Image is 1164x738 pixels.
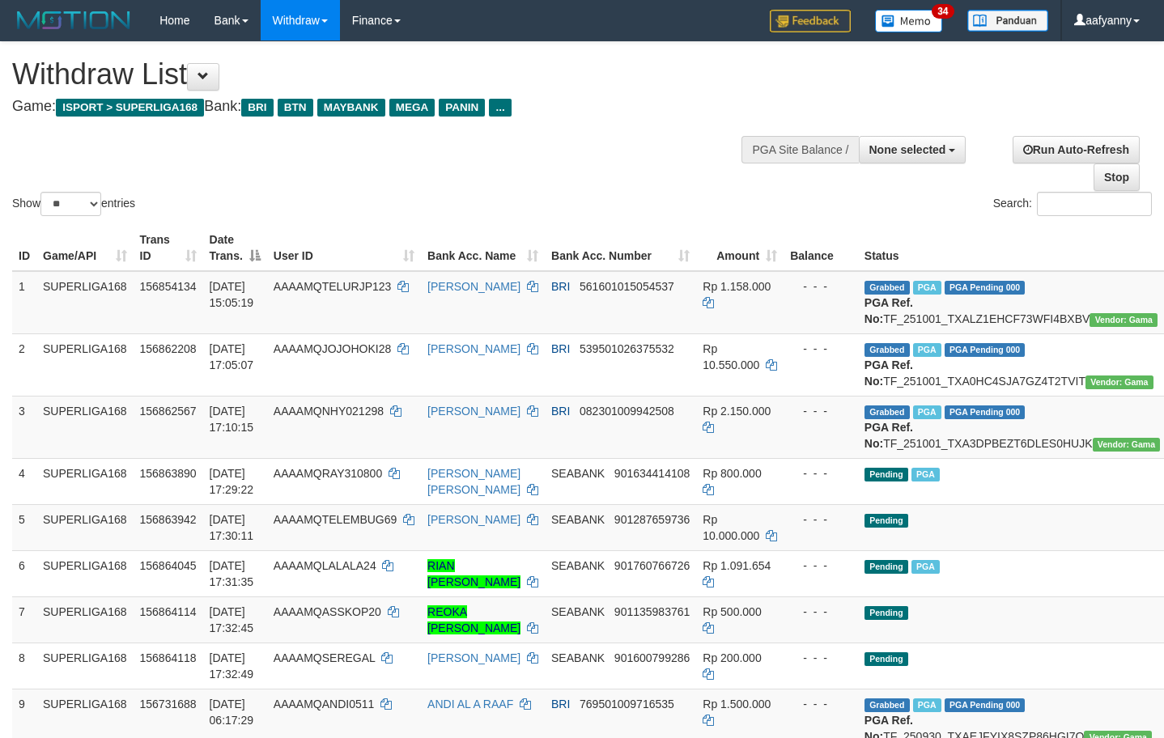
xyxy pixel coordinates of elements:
[12,596,36,643] td: 7
[274,513,397,526] span: AAAAMQTELEMBUG69
[869,143,946,156] span: None selected
[427,698,513,710] a: ANDI AL A RAAF
[12,192,135,216] label: Show entries
[580,342,674,355] span: Copy 539501026375532 to clipboard
[12,8,135,32] img: MOTION_logo.png
[1094,163,1140,191] a: Stop
[274,280,392,293] span: AAAAMQTELURJP123
[427,605,520,634] a: REOKA [PERSON_NAME]
[210,698,254,727] span: [DATE] 06:17:29
[580,280,674,293] span: Copy 561601015054537 to clipboard
[12,225,36,271] th: ID
[12,333,36,396] td: 2
[913,343,941,357] span: Marked by aafsengchandara
[140,342,197,355] span: 156862208
[932,4,954,19] span: 34
[551,467,605,480] span: SEABANK
[784,225,858,271] th: Balance
[865,652,908,666] span: Pending
[614,513,690,526] span: Copy 901287659736 to clipboard
[703,698,771,710] span: Rp 1.500.000
[945,281,1026,295] span: PGA Pending
[1013,136,1140,163] a: Run Auto-Refresh
[859,136,966,163] button: None selected
[865,343,910,357] span: Grabbed
[274,698,375,710] span: AAAAMQANDI0511
[551,405,570,418] span: BRI
[427,559,520,588] a: RIAN [PERSON_NAME]
[551,513,605,526] span: SEABANK
[551,559,605,572] span: SEABANK
[945,343,1026,357] span: PGA Pending
[427,405,520,418] a: [PERSON_NAME]
[36,643,134,689] td: SUPERLIGA168
[696,225,784,271] th: Amount: activate to sort column ascending
[865,358,913,388] b: PGA Ref. No:
[56,99,204,117] span: ISPORT > SUPERLIGA168
[210,342,254,371] span: [DATE] 17:05:07
[614,467,690,480] span: Copy 901634414108 to clipboard
[865,421,913,450] b: PGA Ref. No:
[551,280,570,293] span: BRI
[790,341,852,357] div: - - -
[865,514,908,528] span: Pending
[790,403,852,419] div: - - -
[140,698,197,710] span: 156731688
[1093,438,1161,452] span: Vendor URL: https://trx31.1velocity.biz
[210,467,254,496] span: [DATE] 17:29:22
[913,281,941,295] span: Marked by aafsengchandara
[140,559,197,572] span: 156864045
[790,278,852,295] div: - - -
[865,560,908,574] span: Pending
[427,651,520,664] a: [PERSON_NAME]
[770,10,851,32] img: Feedback.jpg
[911,560,940,574] span: Marked by aafsengchandara
[875,10,943,32] img: Button%20Memo.svg
[36,550,134,596] td: SUPERLIGA168
[580,698,674,710] span: Copy 769501009716535 to clipboard
[703,342,759,371] span: Rp 10.550.000
[945,698,1026,712] span: PGA Pending
[945,405,1026,419] span: PGA Pending
[911,468,940,481] span: Marked by aafsengchandara
[427,342,520,355] a: [PERSON_NAME]
[36,225,134,271] th: Game/API: activate to sort column ascending
[439,99,485,117] span: PANIN
[12,550,36,596] td: 6
[140,605,197,618] span: 156864114
[913,405,941,419] span: Marked by aafsengchandara
[36,504,134,550] td: SUPERLIGA168
[703,605,761,618] span: Rp 500.000
[790,558,852,574] div: - - -
[12,99,760,115] h4: Game: Bank:
[203,225,267,271] th: Date Trans.: activate to sort column descending
[317,99,385,117] span: MAYBANK
[274,559,376,572] span: AAAAMQLALALA24
[790,650,852,666] div: - - -
[210,513,254,542] span: [DATE] 17:30:11
[703,280,771,293] span: Rp 1.158.000
[274,405,384,418] span: AAAAMQNHY021298
[865,296,913,325] b: PGA Ref. No:
[12,643,36,689] td: 8
[865,281,910,295] span: Grabbed
[551,698,570,710] span: BRI
[580,405,674,418] span: Copy 082301009942508 to clipboard
[614,605,690,618] span: Copy 901135983761 to clipboard
[36,271,134,334] td: SUPERLIGA168
[614,651,690,664] span: Copy 901600799286 to clipboard
[274,467,382,480] span: AAAAMQRAY310800
[865,468,908,481] span: Pending
[274,342,391,355] span: AAAAMQJOJOHOKI28
[703,559,771,572] span: Rp 1.091.654
[790,604,852,620] div: - - -
[427,467,520,496] a: [PERSON_NAME] [PERSON_NAME]
[210,651,254,681] span: [DATE] 17:32:49
[36,396,134,458] td: SUPERLIGA168
[741,136,858,163] div: PGA Site Balance /
[210,559,254,588] span: [DATE] 17:31:35
[140,280,197,293] span: 156854134
[913,698,941,712] span: Marked by aafromsomean
[12,504,36,550] td: 5
[1090,313,1158,327] span: Vendor URL: https://trx31.1velocity.biz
